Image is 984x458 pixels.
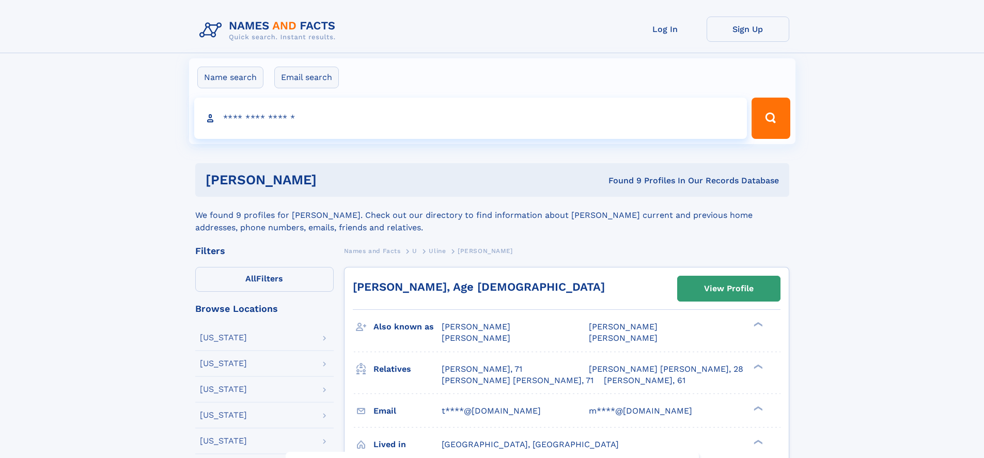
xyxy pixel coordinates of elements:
span: U [412,247,417,255]
div: Found 9 Profiles In Our Records Database [462,175,779,186]
h3: Email [373,402,442,420]
span: [PERSON_NAME] [458,247,513,255]
a: [PERSON_NAME], Age [DEMOGRAPHIC_DATA] [353,280,605,293]
div: Filters [195,246,334,256]
h3: Also known as [373,318,442,336]
div: [US_STATE] [200,385,247,393]
a: [PERSON_NAME] [PERSON_NAME], 71 [442,375,593,386]
a: Names and Facts [344,244,401,257]
label: Name search [197,67,263,88]
div: [US_STATE] [200,437,247,445]
img: Logo Names and Facts [195,17,344,44]
a: Log In [624,17,707,42]
button: Search Button [752,98,790,139]
span: [GEOGRAPHIC_DATA], [GEOGRAPHIC_DATA] [442,439,619,449]
span: [PERSON_NAME] [442,322,510,331]
div: [US_STATE] [200,334,247,342]
div: Browse Locations [195,304,334,313]
div: We found 9 profiles for [PERSON_NAME]. Check out our directory to find information about [PERSON_... [195,197,789,234]
div: ❯ [751,438,763,445]
a: U [412,244,417,257]
a: [PERSON_NAME] [PERSON_NAME], 28 [589,364,743,375]
span: All [245,274,256,283]
div: ❯ [751,405,763,412]
div: [US_STATE] [200,359,247,368]
a: Uline [429,244,446,257]
span: Uline [429,247,446,255]
span: [PERSON_NAME] [589,322,658,331]
div: [US_STATE] [200,411,247,419]
div: ❯ [751,363,763,370]
h3: Lived in [373,436,442,453]
div: ❯ [751,321,763,328]
span: [PERSON_NAME] [442,333,510,343]
a: [PERSON_NAME], 71 [442,364,522,375]
span: [PERSON_NAME] [589,333,658,343]
a: [PERSON_NAME], 61 [604,375,685,386]
a: View Profile [678,276,780,301]
a: Sign Up [707,17,789,42]
input: search input [194,98,747,139]
div: View Profile [704,277,754,301]
label: Filters [195,267,334,292]
h3: Relatives [373,360,442,378]
h1: [PERSON_NAME] [206,173,463,186]
label: Email search [274,67,339,88]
